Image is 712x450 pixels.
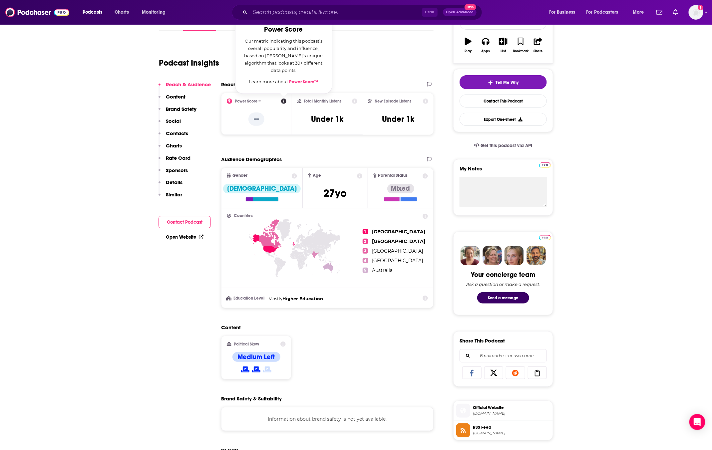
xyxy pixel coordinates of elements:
[505,246,524,265] img: Jules Profile
[363,239,368,244] span: 2
[549,8,575,17] span: For Business
[513,49,529,53] div: Bookmark
[473,405,550,411] span: Official Website
[460,95,547,108] a: Contact This Podcast
[166,179,182,185] p: Details
[232,173,247,178] span: Gender
[166,155,190,161] p: Rate Card
[166,118,181,124] p: Social
[465,49,472,53] div: Play
[159,167,188,179] button: Sponsors
[544,7,584,18] button: open menu
[539,161,551,168] a: Pro website
[466,282,540,287] div: Ask a question or make a request.
[223,184,301,193] div: [DEMOGRAPHIC_DATA]
[221,81,236,88] h2: Reach
[689,5,703,20] button: Show profile menu
[166,167,188,173] p: Sponsors
[501,49,506,53] div: List
[363,248,368,254] span: 3
[534,49,542,53] div: Share
[324,187,347,200] span: 27 yo
[473,424,550,430] span: RSS Feed
[628,7,652,18] button: open menu
[462,366,482,379] a: Share on Facebook
[159,106,196,118] button: Brand Safety
[469,137,538,154] a: Get this podcast via API
[234,214,253,218] span: Countries
[159,58,219,68] h1: Podcast Insights
[375,99,411,104] h2: New Episode Listens
[496,80,519,85] span: Tell Me Why
[586,8,618,17] span: For Podcasters
[528,366,547,379] a: Copy Link
[670,7,681,18] a: Show notifications dropdown
[5,6,69,19] img: Podchaser - Follow, Share and Rate Podcasts
[456,404,550,418] a: Official Website[DOMAIN_NAME]
[243,78,324,86] p: Learn more about
[473,411,550,416] span: podcasters.spotify.com
[477,292,529,304] button: Send a message
[363,268,368,273] span: 5
[465,349,541,362] input: Email address or username...
[378,173,408,178] span: Parental Status
[456,423,550,437] a: RSS Feed[DOMAIN_NAME]
[159,142,182,155] button: Charts
[654,7,665,18] a: Show notifications dropdown
[248,112,264,126] p: --
[282,296,323,301] span: Higher Education
[372,258,423,264] span: [GEOGRAPHIC_DATA]
[372,267,393,273] span: Australia
[527,246,546,265] img: Jon Profile
[698,5,703,10] svg: Email not verified
[159,179,182,191] button: Details
[382,114,414,124] h3: Under 1k
[539,234,551,240] a: Pro website
[243,26,324,33] h2: Power Score
[512,33,529,57] button: Bookmark
[83,8,102,17] span: Podcasts
[460,349,547,362] div: Search followers
[689,5,703,20] img: User Profile
[471,271,535,279] div: Your concierge team
[372,248,423,254] span: [GEOGRAPHIC_DATA]
[539,235,551,240] img: Podchaser Pro
[166,81,211,88] p: Reach & Audience
[115,8,129,17] span: Charts
[243,37,324,74] p: Our metric indicating this podcast’s overall popularity and influence, based on [PERSON_NAME]’s u...
[460,33,477,57] button: Play
[159,118,181,130] button: Social
[460,75,547,89] button: tell me why sparkleTell Me Why
[221,324,428,331] h2: Content
[159,81,211,94] button: Reach & Audience
[221,407,434,431] div: Information about brand safety is not yet available.
[159,94,185,106] button: Content
[539,162,551,168] img: Podchaser Pro
[422,8,438,17] span: Ctrl K
[304,99,342,104] h2: Total Monthly Listens
[473,431,550,436] span: anchor.fm
[166,191,182,198] p: Similar
[238,5,489,20] div: Search podcasts, credits, & more...
[137,7,174,18] button: open menu
[488,80,493,85] img: tell me why sparkle
[633,8,644,17] span: More
[166,130,188,136] p: Contacts
[159,191,182,204] button: Similar
[221,395,282,402] h2: Brand Safety & Suitability
[159,130,188,142] button: Contacts
[142,8,166,17] span: Monitoring
[235,99,261,104] h2: Power Score™
[689,414,705,430] div: Open Intercom Messenger
[166,142,182,149] p: Charts
[372,238,425,244] span: [GEOGRAPHIC_DATA]
[477,33,494,57] button: Apps
[387,184,414,193] div: Mixed
[250,7,422,18] input: Search podcasts, credits, & more...
[465,4,477,10] span: New
[582,7,628,18] button: open menu
[166,94,185,100] p: Content
[530,33,547,57] button: Share
[481,143,533,148] span: Get this podcast via API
